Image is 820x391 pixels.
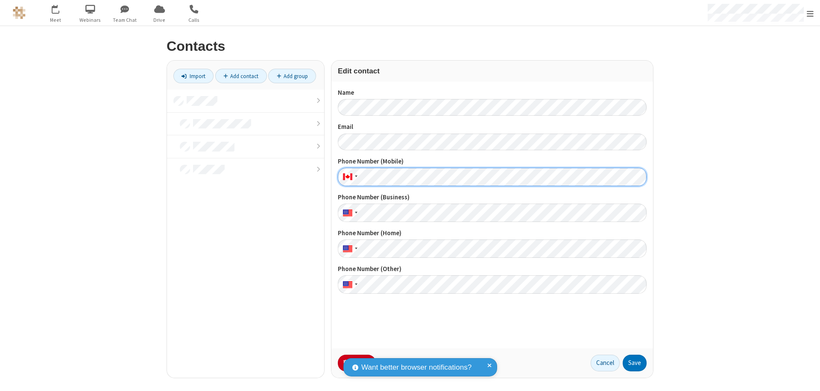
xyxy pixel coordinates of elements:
span: Webinars [74,16,106,24]
div: United States: + 1 [338,204,360,222]
div: United States: + 1 [338,275,360,294]
label: Name [338,88,647,98]
button: Save [623,355,647,372]
a: Import [173,69,214,83]
label: Phone Number (Business) [338,193,647,202]
label: Email [338,122,647,132]
span: Drive [143,16,176,24]
button: Cancel [591,355,620,372]
span: Meet [40,16,72,24]
h3: Edit contact [338,67,647,75]
button: Delete [338,355,376,372]
span: Want better browser notifications? [361,362,471,373]
h2: Contacts [167,39,653,54]
a: Add group [268,69,316,83]
label: Phone Number (Other) [338,264,647,274]
label: Phone Number (Home) [338,228,647,238]
a: Add contact [215,69,267,83]
div: Canada: + 1 [338,168,360,186]
span: Team Chat [109,16,141,24]
img: QA Selenium DO NOT DELETE OR CHANGE [13,6,26,19]
div: 1 [58,5,63,11]
span: Calls [178,16,210,24]
label: Phone Number (Mobile) [338,157,647,166]
iframe: Chat [799,369,814,385]
div: United States: + 1 [338,239,360,258]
